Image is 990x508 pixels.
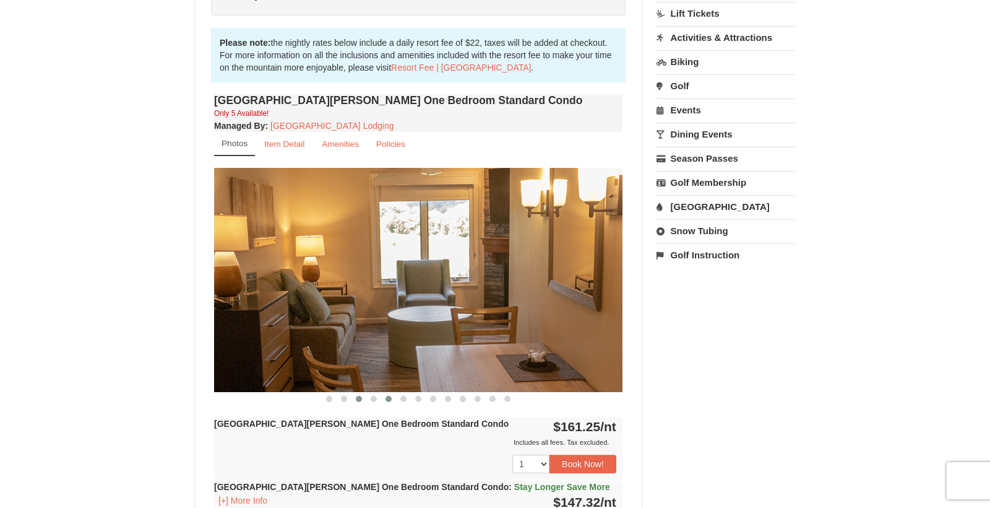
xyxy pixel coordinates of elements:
[391,63,531,72] a: Resort Fee | [GEOGRAPHIC_DATA]
[220,38,270,48] strong: Please note:
[214,168,622,392] img: 18876286-191-b92e729b.jpg
[656,123,794,146] a: Dining Events
[514,482,610,492] span: Stay Longer Save More
[656,50,794,73] a: Biking
[211,28,626,82] div: the nightly rates below include a daily resort fee of $22, taxes will be added at checkout. For m...
[656,243,794,266] a: Golf Instruction
[656,26,794,49] a: Activities & Attractions
[656,99,794,121] a: Events
[553,419,616,434] strong: $161.25
[549,455,616,473] button: Book Now!
[222,139,247,148] small: Photos
[656,171,794,194] a: Golf Membership
[214,419,509,429] strong: [GEOGRAPHIC_DATA][PERSON_NAME] One Bedroom Standard Condo
[256,132,312,156] a: Item Detail
[214,132,255,156] a: Photos
[214,121,268,131] strong: :
[214,121,265,131] span: Managed By
[656,219,794,242] a: Snow Tubing
[214,94,622,107] h4: [GEOGRAPHIC_DATA][PERSON_NAME] One Bedroom Standard Condo
[376,139,405,149] small: Policies
[368,132,413,156] a: Policies
[214,494,272,507] button: [+] More Info
[214,109,269,118] small: Only 5 Available!
[214,482,610,492] strong: [GEOGRAPHIC_DATA][PERSON_NAME] One Bedroom Standard Condo
[509,482,512,492] span: :
[656,2,794,25] a: Lift Tickets
[322,139,359,149] small: Amenities
[656,195,794,218] a: [GEOGRAPHIC_DATA]
[656,147,794,170] a: Season Passes
[600,419,616,434] span: /nt
[314,132,367,156] a: Amenities
[270,121,394,131] a: [GEOGRAPHIC_DATA] Lodging
[656,74,794,97] a: Golf
[214,436,616,449] div: Includes all fees. Tax excluded.
[264,139,304,149] small: Item Detail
